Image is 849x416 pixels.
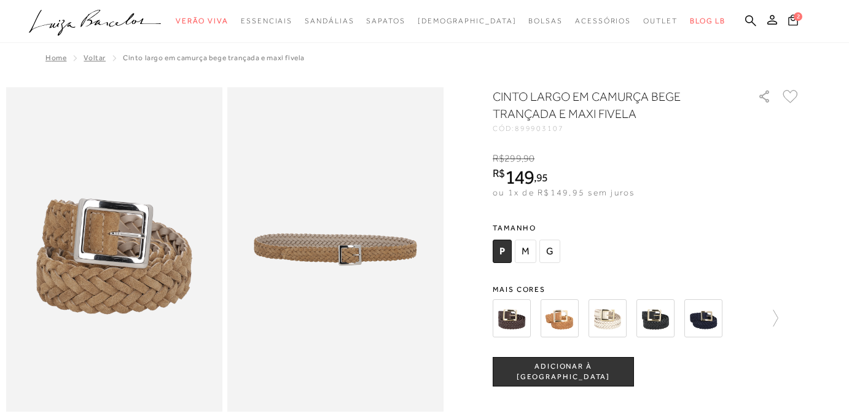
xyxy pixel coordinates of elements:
img: image [6,87,222,412]
a: categoryNavScreenReaderText [366,10,405,33]
span: 149 [505,166,534,188]
span: 299 [504,153,521,164]
button: 2 [784,14,802,30]
span: P [493,240,512,263]
span: 90 [523,153,534,164]
img: CINTO LARGO DE COURO TRANÇADO MARROM AMARULA E MAXI FIVELA [541,299,579,337]
i: , [522,153,535,164]
i: R$ [493,153,504,164]
i: , [534,172,548,183]
span: CINTO LARGO EM CAMURÇA BEGE TRANÇADA E MAXI FIVELA [123,53,305,62]
span: 899903107 [515,124,564,133]
span: 95 [536,171,548,184]
a: categoryNavScreenReaderText [241,10,292,33]
span: M [515,240,536,263]
span: 2 [794,12,802,21]
span: Sapatos [366,17,405,25]
img: CINTO LARGO DE COURO TRANÇADO CAFÉ E MAXI FIVELA [493,299,531,337]
span: Outlet [643,17,678,25]
span: [DEMOGRAPHIC_DATA] [418,17,517,25]
i: R$ [493,168,505,179]
img: CINTO LARGO EM CAMURÇA AZUL NAVAL TRANÇADA E MAXI FIVELA [684,299,722,337]
span: Sandálias [305,17,354,25]
span: Essenciais [241,17,292,25]
a: categoryNavScreenReaderText [643,10,678,33]
a: categoryNavScreenReaderText [305,10,354,33]
span: Tamanho [493,219,563,237]
span: Verão Viva [176,17,229,25]
img: CINTO LARGO DE COURO TRANÇADO OFF WHITE E MAXI FIVELA [589,299,627,337]
a: categoryNavScreenReaderText [176,10,229,33]
img: image [227,87,444,412]
span: Acessórios [575,17,631,25]
a: categoryNavScreenReaderText [575,10,631,33]
span: Mais cores [493,286,800,293]
a: noSubCategoriesText [418,10,517,33]
span: ADICIONAR À [GEOGRAPHIC_DATA] [493,361,633,383]
span: ou 1x de R$149,95 sem juros [493,187,635,197]
a: Home [45,53,66,62]
span: G [539,240,560,263]
a: BLOG LB [690,10,726,33]
span: BLOG LB [690,17,726,25]
img: CINTO LARGO DE COURO TRANÇADO PRETO E MAXI FIVELA [636,299,675,337]
button: ADICIONAR À [GEOGRAPHIC_DATA] [493,357,634,387]
div: CÓD: [493,125,738,132]
h1: CINTO LARGO EM CAMURÇA BEGE TRANÇADA E MAXI FIVELA [493,88,723,122]
a: categoryNavScreenReaderText [528,10,563,33]
span: Bolsas [528,17,563,25]
a: Voltar [84,53,106,62]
